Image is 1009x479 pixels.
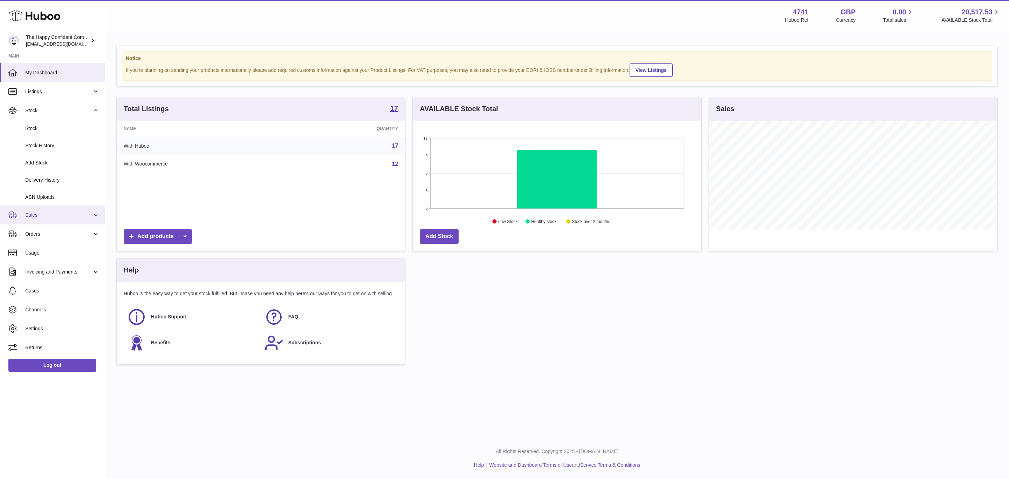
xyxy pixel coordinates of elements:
[265,333,395,352] a: Subscriptions
[126,55,988,62] strong: Notice
[288,339,321,346] span: Subscriptions
[392,143,398,149] a: 17
[25,107,92,114] span: Stock
[498,219,518,224] text: Low Stock
[8,359,96,371] a: Log out
[126,62,988,77] div: If you're planning on sending your products internationally please add required customs informati...
[151,339,170,346] span: Benefits
[531,219,557,224] text: Healthy stock
[25,231,92,237] span: Orders
[883,7,914,23] a: 0.00 Total sales
[8,35,19,46] img: internalAdmin-4741@internal.huboo.com
[288,313,298,320] span: FAQ
[124,229,192,244] a: Add products
[25,288,99,294] span: Cases
[296,121,405,137] th: Quantity
[941,7,1001,23] a: 20,517.53 AVAILABLE Stock Total
[392,161,398,167] a: 12
[127,308,258,326] a: Huboo Support
[716,104,734,114] h3: Sales
[941,17,1001,23] span: AVAILABLE Stock Total
[883,17,914,23] span: Total sales
[836,17,856,23] div: Currency
[124,290,398,297] p: Huboo is the easy way to get your stock fulfilled. But incase you need any help here's our ways f...
[124,104,169,114] h3: Total Listings
[785,17,809,23] div: Huboo Ref
[26,34,89,47] div: The Happy Confident Company
[25,142,99,149] span: Stock History
[25,250,99,256] span: Usage
[25,194,99,201] span: ASN Uploads
[25,69,99,76] span: My Dashboard
[961,7,993,17] span: 20,517.53
[893,7,906,17] span: 0.00
[426,154,428,158] text: 9
[426,171,428,175] text: 6
[420,104,498,114] h3: AVAILABLE Stock Total
[487,462,640,468] li: and
[420,229,459,244] a: Add Stock
[111,448,1003,455] p: All Rights Reserved. Copyright 2025 - [DOMAIN_NAME]
[117,155,296,173] td: With Woocommerce
[25,306,99,313] span: Channels
[124,265,139,275] h3: Help
[25,125,99,132] span: Stock
[424,136,428,140] text: 12
[572,219,610,224] text: Stock over 2 months
[117,137,296,155] td: With Huboo
[25,325,99,332] span: Settings
[26,41,103,47] span: [EMAIL_ADDRESS][DOMAIN_NAME]
[580,462,640,468] a: Service Terms & Conditions
[117,121,296,137] th: Name
[793,7,809,17] strong: 4741
[127,333,258,352] a: Benefits
[25,160,99,166] span: Add Stock
[426,189,428,193] text: 3
[25,177,99,183] span: Delivery History
[630,63,673,77] a: View Listings
[840,7,856,17] strong: GBP
[489,462,572,468] a: Website and Dashboard Terms of Use
[25,269,92,275] span: Invoicing and Payments
[151,313,187,320] span: Huboo Support
[390,105,398,113] a: 17
[25,212,92,218] span: Sales
[25,88,92,95] span: Listings
[390,105,398,112] strong: 17
[474,462,484,468] a: Help
[426,206,428,210] text: 0
[265,308,395,326] a: FAQ
[25,344,99,351] span: Returns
